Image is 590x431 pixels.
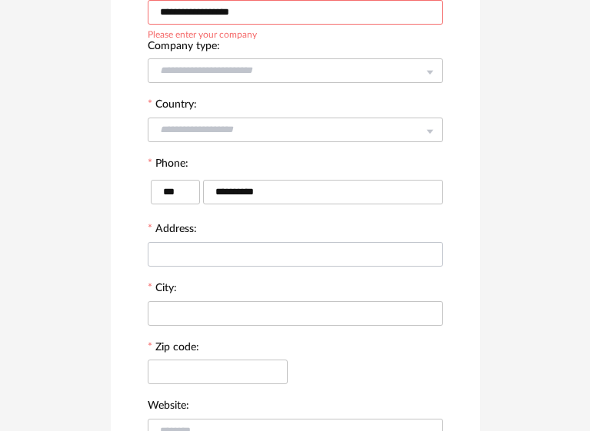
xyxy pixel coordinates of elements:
[148,99,197,113] label: Country:
[148,158,188,172] label: Phone:
[148,41,220,55] label: Company type:
[148,342,199,356] label: Zip code:
[148,400,189,414] label: Website:
[148,283,177,297] label: City:
[148,27,257,39] div: Please enter your company
[148,224,197,237] label: Address:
